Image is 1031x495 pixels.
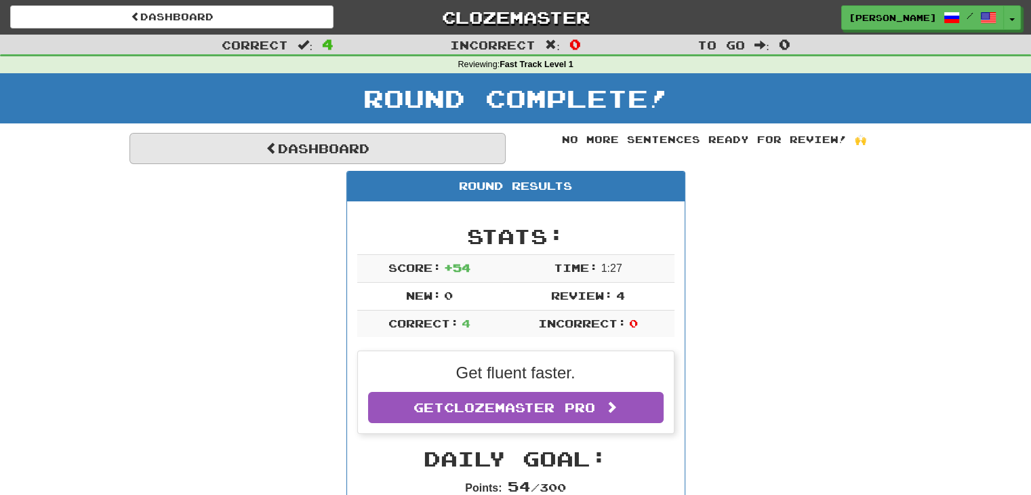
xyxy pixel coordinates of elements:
span: 0 [444,289,453,302]
span: / [967,11,973,20]
span: New: [406,289,441,302]
p: Get fluent faster. [368,361,664,384]
span: Review: [551,289,613,302]
a: GetClozemaster Pro [368,392,664,423]
h2: Daily Goal: [357,448,674,470]
strong: Fast Track Level 1 [500,60,573,69]
span: To go [698,38,745,52]
span: [PERSON_NAME] [849,12,937,24]
span: : [754,39,769,51]
span: : [298,39,312,51]
span: Score: [388,261,441,274]
a: Dashboard [10,5,333,28]
div: Round Results [347,172,685,201]
span: Time: [554,261,598,274]
span: Incorrect [450,38,535,52]
span: Correct: [388,317,459,330]
span: Clozemaster Pro [444,400,595,415]
h1: Round Complete! [5,85,1026,112]
span: / 300 [508,481,566,494]
a: Dashboard [129,133,506,164]
span: 4 [462,317,470,330]
span: + 54 [444,261,470,274]
h2: Stats: [357,225,674,248]
span: 0 [629,317,638,330]
a: Clozemaster [354,5,677,29]
span: Incorrect: [538,317,626,330]
span: 54 [508,478,531,494]
span: Correct [222,38,288,52]
span: 0 [779,36,790,52]
strong: Points: [465,482,502,494]
div: No more sentences ready for review! 🙌 [526,133,902,146]
span: 4 [616,289,625,302]
a: [PERSON_NAME] / [841,5,1004,30]
span: 1 : 27 [601,262,622,274]
span: : [545,39,560,51]
span: 0 [569,36,581,52]
span: 4 [322,36,333,52]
